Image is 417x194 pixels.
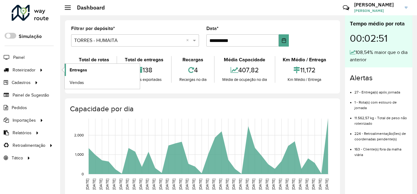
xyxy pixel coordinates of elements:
div: Entregas exportadas [119,77,169,83]
div: 4 [173,63,212,77]
div: Km Médio / Entrega [277,56,332,63]
div: 11,172 [277,63,332,77]
label: Simulação [19,33,42,40]
text: [DATE] [105,179,109,190]
text: [DATE] [305,179,309,190]
span: Pedidos [12,105,27,111]
text: [DATE] [145,179,149,190]
a: Contato Rápido [339,1,353,14]
text: [DATE] [225,179,229,190]
text: [DATE] [178,179,182,190]
button: Choose Date [279,34,289,47]
text: [DATE] [218,179,222,190]
text: [DATE] [139,179,143,190]
div: Recargas no dia [173,77,212,83]
div: 00:02:51 [350,28,407,49]
div: Km Médio / Entrega [277,77,332,83]
text: [DATE] [245,179,249,190]
li: 163 - Cliente(s) fora da malha viária [354,142,407,158]
text: [DATE] [152,179,156,190]
span: Tático [12,155,23,161]
div: Média de ocupação no dia [216,77,273,83]
text: [DATE] [132,179,136,190]
span: Roteirizador [13,67,36,73]
div: 407,82 [216,63,273,77]
div: Total de entregas [119,56,169,63]
label: Filtrar por depósito [71,25,115,32]
text: [DATE] [278,179,282,190]
span: Entregas [70,67,87,73]
div: Tempo médio por rota [350,20,407,28]
text: [DATE] [159,179,163,190]
text: [DATE] [85,179,89,190]
li: 11.562,57 kg - Total de peso não roteirizado [354,111,407,126]
text: [DATE] [258,179,262,190]
h4: Alertas [350,74,407,82]
label: Data [206,25,219,32]
text: [DATE] [205,179,209,190]
div: Total de rotas [73,56,115,63]
text: [DATE] [92,179,96,190]
text: 0 [82,172,84,176]
div: Média Capacidade [216,56,273,63]
text: [DATE] [125,179,129,190]
text: [DATE] [271,179,275,190]
h3: [PERSON_NAME] [354,2,400,8]
text: [DATE] [198,179,202,190]
span: Painel de Sugestão [13,92,49,98]
text: [DATE] [285,179,289,190]
span: Painel [13,54,25,61]
h4: Capacidade por dia [70,105,334,113]
span: Importações [13,117,36,124]
div: 108,54% maior que o dia anterior [350,49,407,63]
text: [DATE] [112,179,116,190]
text: [DATE] [325,179,329,190]
div: 138 [119,63,169,77]
span: Cadastros [12,79,31,86]
span: Retroalimentação [13,142,45,149]
a: Vendas [65,76,140,89]
text: [DATE] [265,179,269,190]
text: [DATE] [185,179,189,190]
text: [DATE] [318,179,322,190]
li: 27 - Entrega(s) após jornada [354,85,407,95]
text: 2,000 [74,133,84,137]
span: Vendas [70,79,84,86]
text: [DATE] [311,179,315,190]
text: [DATE] [238,179,242,190]
text: [DATE] [165,179,169,190]
span: [PERSON_NAME] [354,8,400,13]
li: 224 - Retroalimentação(ões) de coordenadas pendente(s) [354,126,407,142]
li: 1 - Rota(s) com estouro de jornada [354,95,407,111]
h2: Dashboard [71,4,105,11]
text: [DATE] [192,179,196,190]
text: [DATE] [212,179,216,190]
text: [DATE] [291,179,295,190]
div: Recargas [173,56,212,63]
text: [DATE] [119,179,123,190]
a: Entregas [65,64,140,76]
text: [DATE] [231,179,235,190]
text: [DATE] [298,179,302,190]
span: Clear all [186,37,191,44]
text: [DATE] [172,179,176,190]
span: Relatórios [13,130,32,136]
text: 1,000 [75,153,84,157]
text: [DATE] [99,179,103,190]
text: [DATE] [251,179,255,190]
